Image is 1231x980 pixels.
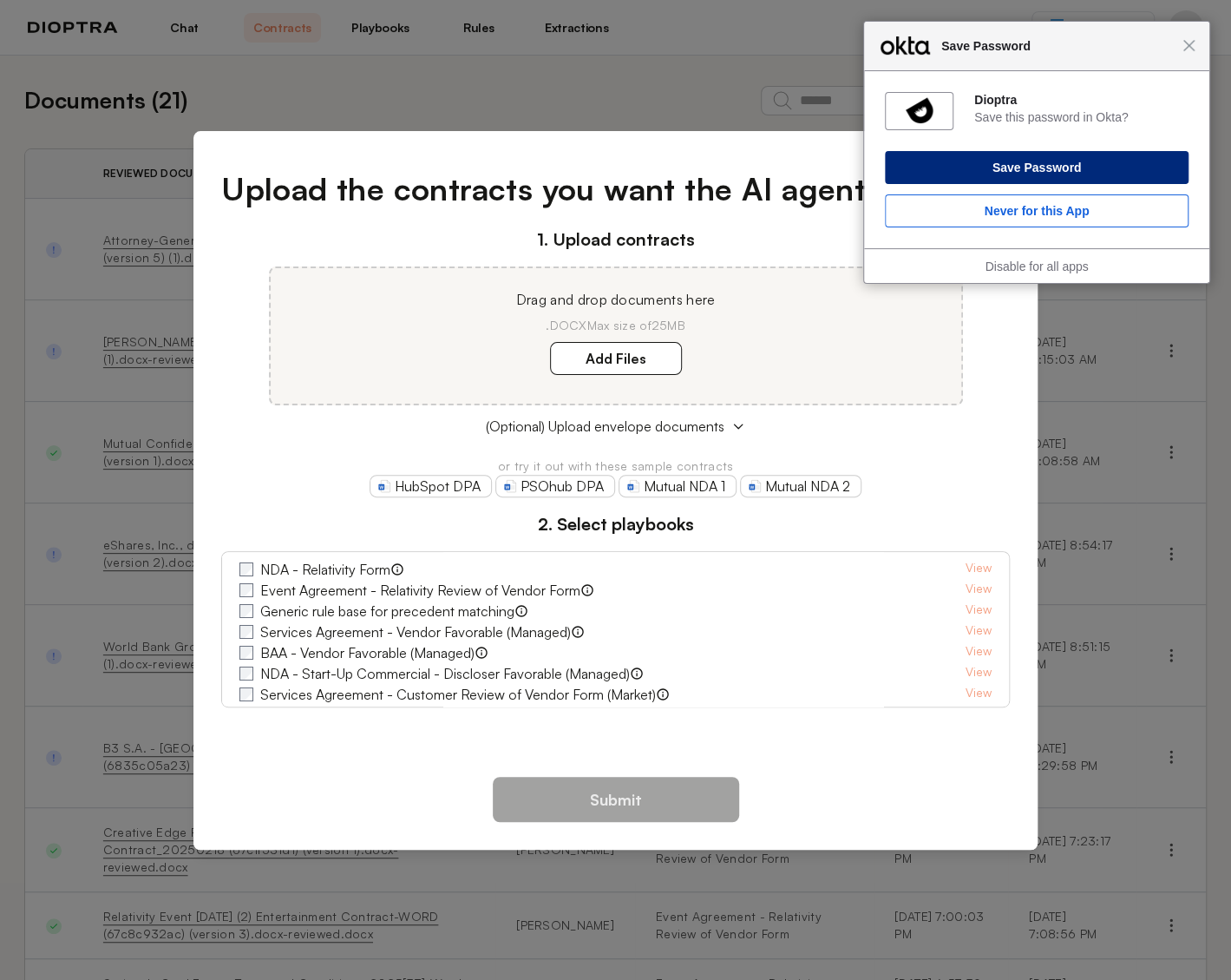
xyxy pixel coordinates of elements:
label: Add Files [550,342,682,375]
p: .DOCX Max size of 25MB [291,317,940,334]
label: NDA - Relativity Form [260,559,390,580]
label: Services Agreement - Customer Review of Vendor Form (Market) [260,684,656,705]
p: Drag and drop documents here [291,289,940,310]
a: HubSpot DPA [370,475,492,497]
a: View [966,684,992,705]
a: PSOhub DPA [495,475,615,497]
button: (Optional) Upload envelope documents [221,416,1010,437]
label: Event Agreement - Relativity Review of Vendor Form [260,580,580,601]
button: Save Password [885,151,1188,184]
a: View [966,580,992,601]
a: Mutual NDA 2 [740,475,861,497]
a: View [966,642,992,663]
label: BAA - Vendor Favorable (Managed) [260,642,475,663]
img: 51YJYQAAAAZJREFUAwDAGZRBxy4jjwAAAABJRU5ErkJggg== [906,97,933,125]
label: NDA - Commercial - Party Agnostic (Managed) [260,705,545,726]
p: or try it out with these sample contracts [221,457,1010,475]
h3: 1. Upload contracts [221,227,1010,253]
a: View [966,559,992,580]
a: View [966,705,992,726]
span: (Optional) Upload envelope documents [486,416,724,437]
button: Never for this App [885,194,1188,227]
label: NDA - Start-Up Commercial - Discloser Favorable (Managed) [260,663,630,684]
label: Generic rule base for precedent matching [260,601,514,622]
div: Save this password in Okta? [974,109,1188,125]
a: View [966,601,992,622]
span: Close [1182,39,1195,52]
a: Mutual NDA 1 [619,475,737,497]
button: Submit [493,777,739,822]
div: Dioptra [974,92,1188,108]
span: Save Password [933,36,1182,56]
h3: 2. Select playbooks [221,511,1010,537]
a: View [966,622,992,642]
label: Services Agreement - Vendor Favorable (Managed) [260,622,571,642]
a: Disable for all apps [985,260,1088,273]
h1: Upload the contracts you want the AI agent to review [221,166,1010,213]
a: View [966,663,992,684]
